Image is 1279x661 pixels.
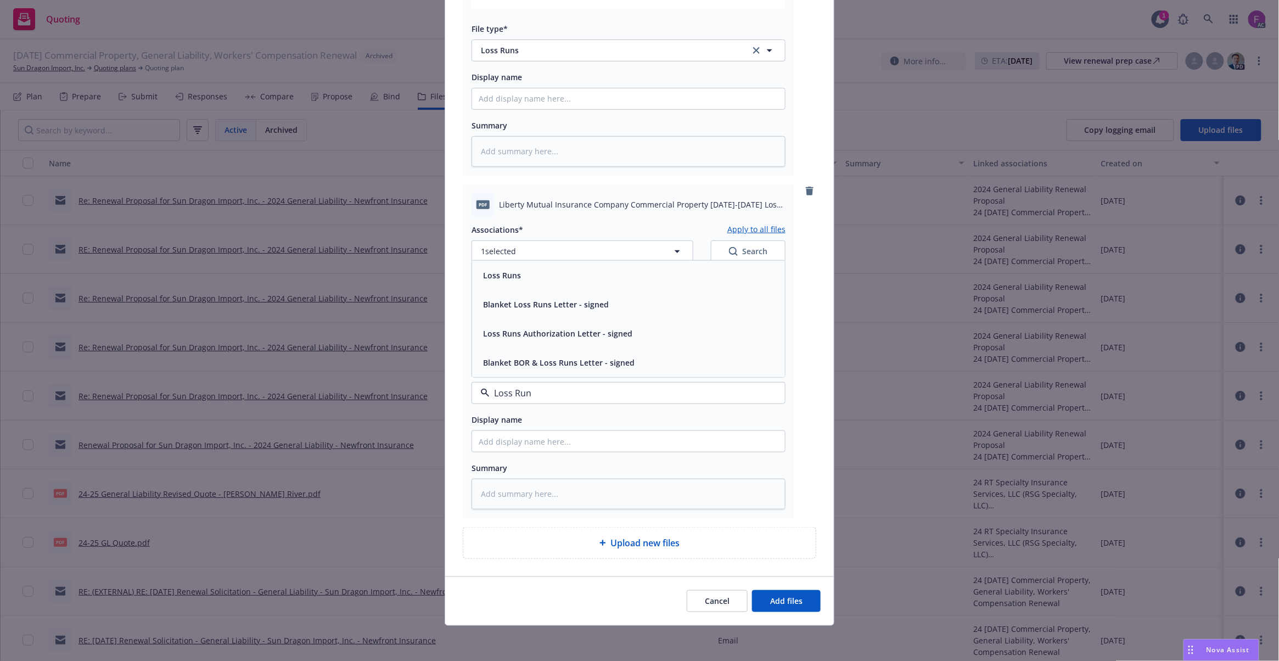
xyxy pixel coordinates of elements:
button: Nova Assist [1183,639,1259,661]
span: Add files [770,596,803,606]
button: Cancel [687,590,748,612]
span: Liberty Mutual Insurance Company Commercial Property [DATE]-[DATE] Loss Runs - Valued [DATE].pdf [499,199,786,210]
a: remove [803,184,816,198]
span: Summary [472,463,507,473]
input: Add display name here... [472,88,785,109]
button: Loss Runs Authorization Letter - signed [483,328,632,339]
input: Filter by keyword [490,386,763,400]
span: Summary [472,120,507,131]
span: pdf [476,200,490,209]
span: Nova Assist [1207,645,1250,654]
button: SearchSearch [711,240,786,262]
button: Blanket Loss Runs Letter - signed [483,299,609,310]
a: clear selection [750,44,763,57]
span: Upload new files [610,536,680,550]
button: 1selected [472,240,693,262]
span: 1 selected [481,245,516,257]
div: Drag to move [1184,640,1198,660]
span: File type* [472,24,508,34]
button: Apply to all files [727,223,786,236]
span: Loss Runs [481,44,735,56]
input: Add display name here... [472,431,785,452]
button: Loss Runs [483,270,521,281]
svg: Search [729,247,738,256]
button: Add files [752,590,821,612]
button: Loss Runsclear selection [472,40,786,61]
button: Blanket BOR & Loss Runs Letter - signed [483,357,635,368]
span: Cancel [705,596,730,606]
div: Upload new files [463,527,816,559]
span: Associations* [472,225,523,235]
span: Display name [472,72,522,82]
span: Display name [472,414,522,425]
div: Search [729,246,767,257]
